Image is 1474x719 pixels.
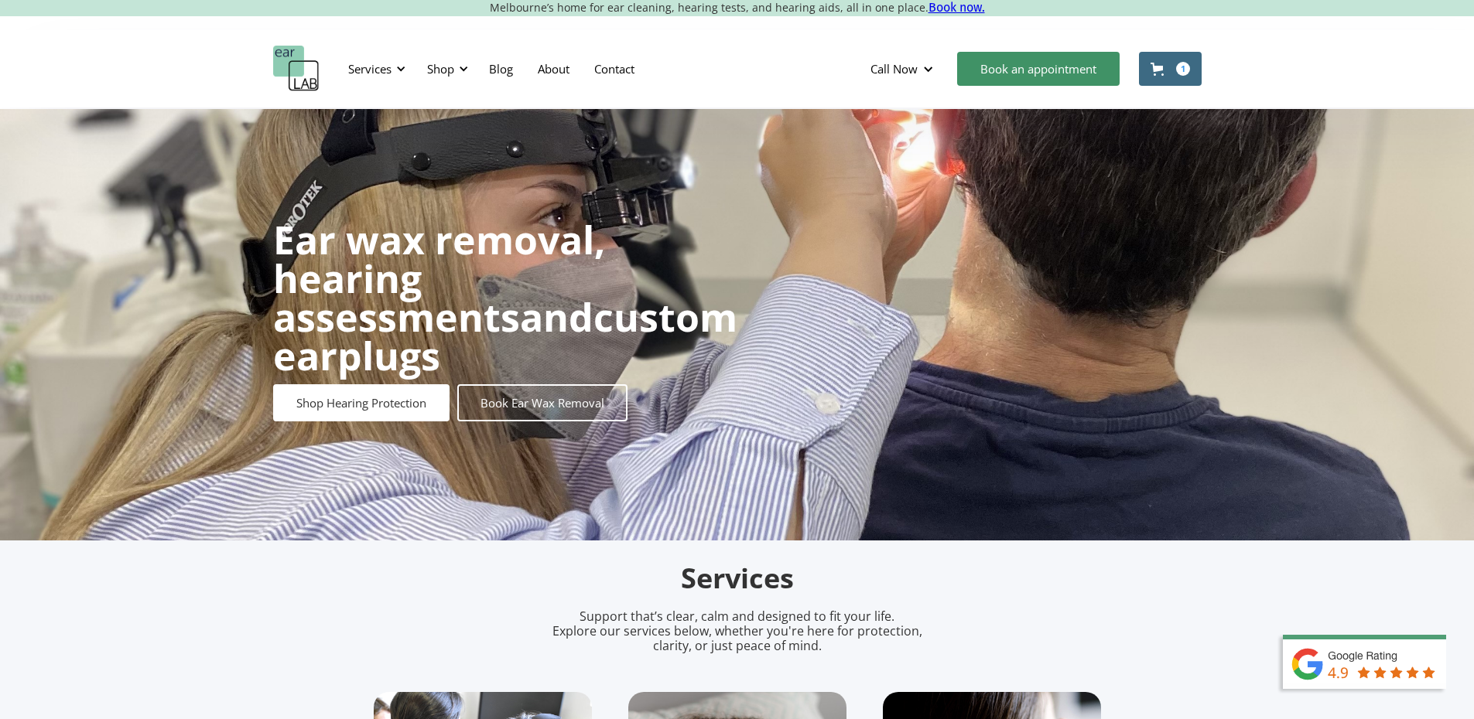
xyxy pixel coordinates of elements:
a: Book Ear Wax Removal [457,384,628,421]
div: Call Now [870,61,918,77]
a: Blog [477,46,525,91]
div: Shop [427,61,454,77]
a: home [273,46,320,92]
a: Contact [582,46,647,91]
p: Support that’s clear, calm and designed to fit your life. Explore our services below, whether you... [532,609,942,654]
div: 1 [1176,62,1190,76]
div: Services [348,61,392,77]
strong: custom earplugs [273,291,737,382]
a: Open cart containing 1 items [1139,52,1202,86]
strong: Ear wax removal, hearing assessments [273,213,605,343]
div: Call Now [858,46,949,92]
a: Shop Hearing Protection [273,384,450,421]
div: Services [339,46,410,92]
h2: Services [374,561,1101,597]
a: About [525,46,582,91]
a: Book an appointment [957,52,1120,86]
h1: and [273,220,737,375]
div: Shop [418,46,473,92]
